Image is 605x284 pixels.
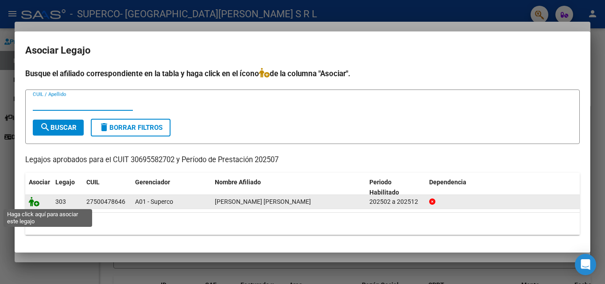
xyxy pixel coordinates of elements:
span: A01 - Superco [135,198,173,205]
div: 27500478646 [86,197,125,207]
span: Gerenciador [135,179,170,186]
datatable-header-cell: Periodo Habilitado [366,173,426,202]
datatable-header-cell: Dependencia [426,173,580,202]
span: Dependencia [429,179,466,186]
datatable-header-cell: Nombre Afiliado [211,173,366,202]
span: Buscar [40,124,77,132]
h2: Asociar Legajo [25,42,580,59]
datatable-header-cell: Legajo [52,173,83,202]
span: Nombre Afiliado [215,179,261,186]
mat-icon: delete [99,122,109,132]
span: Asociar [29,179,50,186]
datatable-header-cell: Gerenciador [132,173,211,202]
mat-icon: search [40,122,50,132]
h4: Busque el afiliado correspondiente en la tabla y haga click en el ícono de la columna "Asociar". [25,68,580,79]
span: 303 [55,198,66,205]
p: Legajos aprobados para el CUIT 30695582702 y Período de Prestación 202507 [25,155,580,166]
span: Legajo [55,179,75,186]
button: Buscar [33,120,84,136]
div: 202502 a 202512 [369,197,422,207]
div: 1 registros [25,213,580,235]
span: Borrar Filtros [99,124,163,132]
span: MOYANO SARMIENTO ANTONIA [215,198,311,205]
datatable-header-cell: Asociar [25,173,52,202]
button: Borrar Filtros [91,119,171,136]
datatable-header-cell: CUIL [83,173,132,202]
span: CUIL [86,179,100,186]
div: Open Intercom Messenger [575,254,596,275]
span: Periodo Habilitado [369,179,399,196]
